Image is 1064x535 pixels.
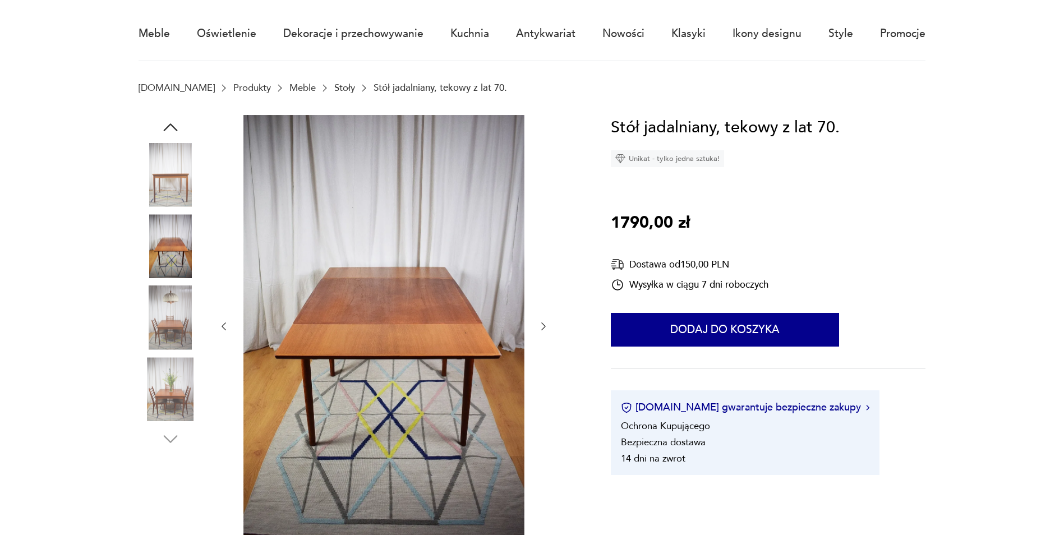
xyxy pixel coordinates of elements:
[197,8,256,59] a: Oświetlenie
[615,154,625,164] img: Ikona diamentu
[611,115,840,141] h1: Stół jadalniany, tekowy z lat 70.
[516,8,575,59] a: Antykwariat
[880,8,925,59] a: Promocje
[139,214,202,278] img: Zdjęcie produktu Stół jadalniany, tekowy z lat 70.
[289,82,316,93] a: Meble
[139,357,202,421] img: Zdjęcie produktu Stół jadalniany, tekowy z lat 70.
[621,400,869,414] button: [DOMAIN_NAME] gwarantuje bezpieczne zakupy
[139,82,215,93] a: [DOMAIN_NAME]
[621,452,685,465] li: 14 dni na zwrot
[139,8,170,59] a: Meble
[374,82,507,93] p: Stół jadalniany, tekowy z lat 70.
[671,8,706,59] a: Klasyki
[866,405,869,411] img: Ikona strzałki w prawo
[621,419,710,432] li: Ochrona Kupującego
[611,257,768,271] div: Dostawa od 150,00 PLN
[828,8,853,59] a: Style
[139,286,202,350] img: Zdjęcie produktu Stół jadalniany, tekowy z lat 70.
[611,210,690,236] p: 1790,00 zł
[621,402,632,413] img: Ikona certyfikatu
[733,8,802,59] a: Ikony designu
[611,257,624,271] img: Ikona dostawy
[283,8,423,59] a: Dekoracje i przechowywanie
[611,278,768,292] div: Wysyłka w ciągu 7 dni roboczych
[611,313,839,347] button: Dodaj do koszyka
[233,82,271,93] a: Produkty
[450,8,489,59] a: Kuchnia
[621,436,706,449] li: Bezpieczna dostawa
[139,143,202,207] img: Zdjęcie produktu Stół jadalniany, tekowy z lat 70.
[602,8,644,59] a: Nowości
[334,82,355,93] a: Stoły
[611,150,724,167] div: Unikat - tylko jedna sztuka!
